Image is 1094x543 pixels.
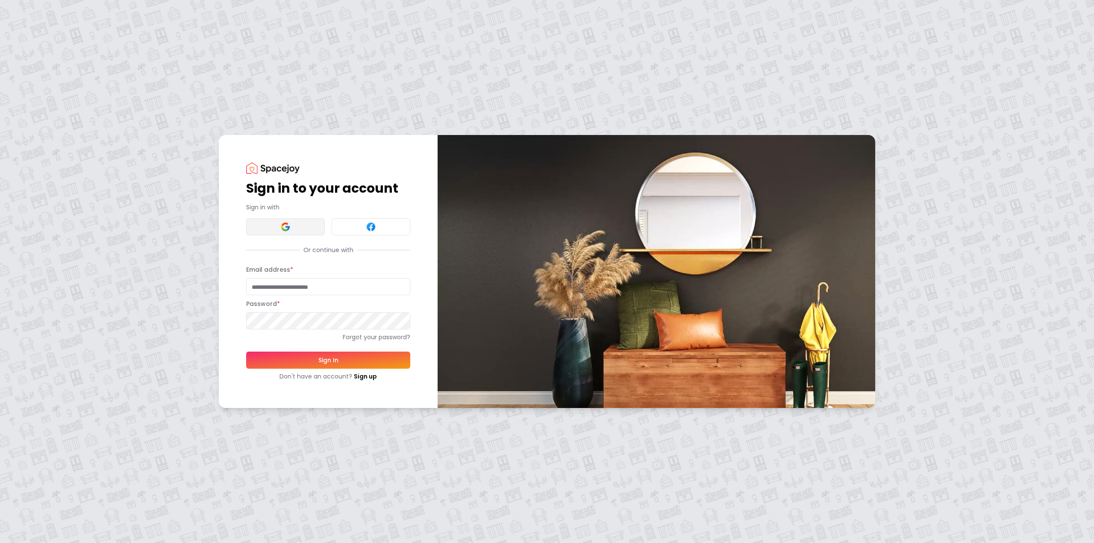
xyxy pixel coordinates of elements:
a: Sign up [354,372,377,381]
a: Forgot your password? [246,333,410,341]
button: Sign In [246,352,410,369]
label: Password [246,299,280,308]
p: Sign in with [246,203,410,211]
label: Email address [246,265,293,274]
img: Facebook signin [366,222,376,232]
h1: Sign in to your account [246,181,410,196]
img: banner [438,135,875,408]
img: Spacejoy Logo [246,162,300,174]
img: Google signin [280,222,291,232]
div: Don't have an account? [246,372,410,381]
span: Or continue with [300,246,357,254]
